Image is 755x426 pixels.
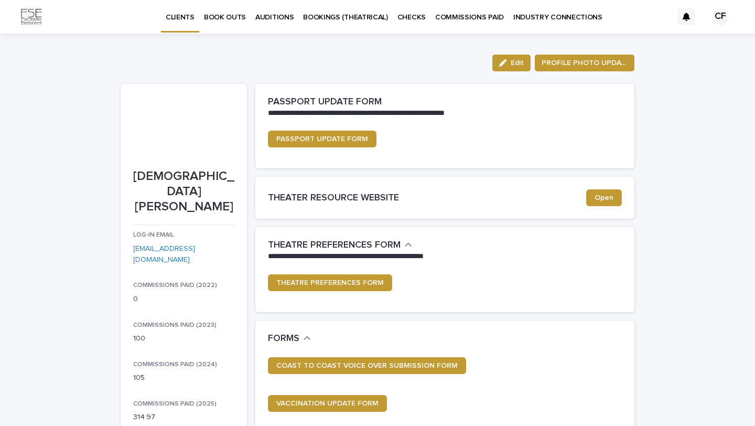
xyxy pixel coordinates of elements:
a: VACCINATION UPDATE FORM [268,395,387,412]
p: 100 [133,333,234,344]
span: COMMISSIONS PAID (2024) [133,361,217,368]
p: 314.97 [133,412,234,423]
span: Open [595,194,613,201]
h2: THEATER RESOURCE WEBSITE [268,193,586,204]
h2: FORMS [268,333,299,345]
span: COAST TO COAST VOICE OVER SUBMISSION FORM [276,362,458,369]
span: PASSPORT UPDATE FORM [276,135,368,143]
a: PASSPORT UPDATE FORM [268,131,376,147]
span: PROFILE PHOTO UPDATE [542,58,628,68]
button: PROFILE PHOTO UPDATE [535,55,634,71]
span: LOG-IN EMAIL [133,232,174,238]
img: Km9EesSdRbS9ajqhBzyo [21,6,42,27]
p: 105 [133,372,234,384]
p: [DEMOGRAPHIC_DATA][PERSON_NAME] [133,169,234,214]
span: COMMISSIONS PAID (2022) [133,282,217,289]
span: COMMISSIONS PAID (2023) [133,322,217,328]
a: COAST TO COAST VOICE OVER SUBMISSION FORM [268,357,466,374]
div: CF [712,8,729,25]
span: VACCINATION UPDATE FORM [276,400,379,407]
a: Open [586,189,622,206]
a: THEATRE PREFERENCES FORM [268,274,392,291]
button: THEATRE PREFERENCES FORM [268,240,412,251]
span: Edit [511,59,524,67]
button: FORMS [268,333,311,345]
h2: PASSPORT UPDATE FORM [268,97,382,108]
button: Edit [492,55,531,71]
span: COMMISSIONS PAID (2025) [133,401,217,407]
a: [EMAIL_ADDRESS][DOMAIN_NAME] [133,245,195,263]
h2: THEATRE PREFERENCES FORM [268,240,401,251]
p: 0 [133,294,234,305]
span: THEATRE PREFERENCES FORM [276,279,384,286]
